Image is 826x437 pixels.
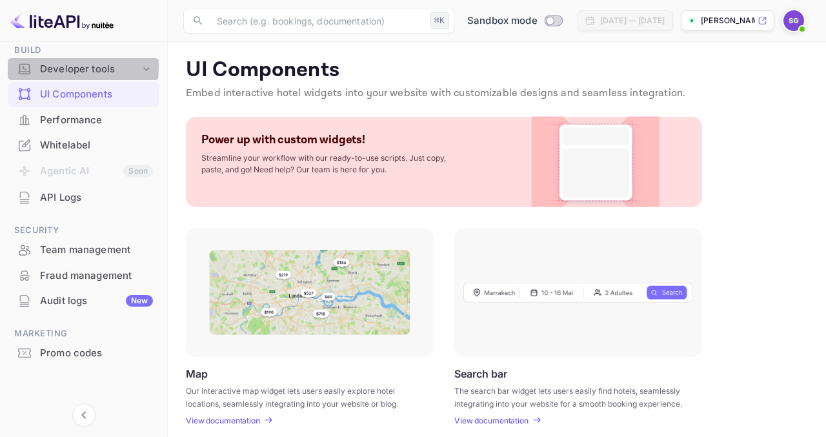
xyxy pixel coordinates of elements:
div: Performance [8,108,159,133]
span: Security [8,223,159,238]
div: Promo codes [40,346,153,361]
p: View documentation [454,416,529,425]
p: Power up with custom widgets! [201,132,365,147]
img: Map Frame [209,250,410,335]
div: UI Components [8,82,159,107]
span: Build [8,43,159,57]
img: Search Frame [463,282,693,303]
a: Promo codes [8,341,159,365]
p: The search bar widget lets users easily find hotels, seamlessly integrating into your website for... [454,385,686,408]
div: [DATE] — [DATE] [600,15,665,26]
button: Collapse navigation [72,403,96,427]
div: Performance [40,113,153,128]
a: UI Components [8,82,159,106]
div: Developer tools [8,58,159,81]
div: API Logs [40,190,153,205]
div: Whitelabel [8,133,159,158]
div: Team management [40,243,153,258]
p: View documentation [186,416,260,425]
a: API Logs [8,185,159,209]
div: ⌘K [430,12,449,29]
a: Performance [8,108,159,132]
div: Fraud management [8,263,159,289]
img: Custom Widget PNG [543,117,648,207]
p: Streamline your workflow with our ready-to-use scripts. Just copy, paste, and go! Need help? Our ... [201,152,459,176]
a: View documentation [454,416,532,425]
div: Switch to Production mode [462,14,567,28]
p: [PERSON_NAME]-... [701,15,755,26]
div: API Logs [8,185,159,210]
div: Whitelabel [40,138,153,153]
div: Team management [8,238,159,263]
a: View documentation [186,416,264,425]
input: Search (e.g. bookings, documentation) [209,8,425,34]
img: LiteAPI logo [10,10,114,31]
div: New [126,295,153,307]
div: Promo codes [8,341,159,366]
div: UI Components [40,87,153,102]
a: Fraud management [8,263,159,287]
p: Embed interactive hotel widgets into your website with customizable designs and seamless integrat... [186,86,808,101]
p: Our interactive map widget lets users easily explore hotel locations, seamlessly integrating into... [186,385,418,408]
a: Whitelabel [8,133,159,157]
a: Team management [8,238,159,261]
div: Audit logs [40,294,153,309]
img: Steffi Torres Guardia [783,10,804,31]
p: UI Components [186,57,808,83]
div: Fraud management [40,269,153,283]
p: Search bar [454,367,507,380]
div: Developer tools [40,62,140,77]
span: Marketing [8,327,159,341]
p: Map [186,367,208,380]
div: Audit logsNew [8,289,159,314]
span: Sandbox mode [467,14,538,28]
a: Audit logsNew [8,289,159,312]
